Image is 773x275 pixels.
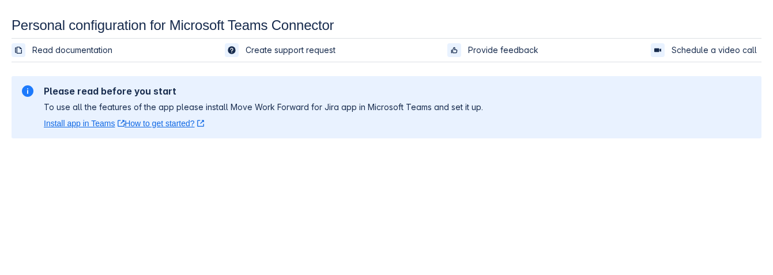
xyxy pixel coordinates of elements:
[450,46,459,55] span: feedback
[651,43,761,57] a: Schedule a video call
[44,85,483,97] h2: Please read before you start
[44,118,125,129] a: Install app in Teams
[12,43,117,57] a: Read documentation
[225,43,340,57] a: Create support request
[246,44,335,56] span: Create support request
[14,46,23,55] span: documentation
[653,46,662,55] span: videoCall
[447,43,543,57] a: Provide feedback
[672,44,757,56] span: Schedule a video call
[44,101,483,113] p: To use all the features of the app please install Move Work Forward for Jira app in Microsoft Tea...
[125,118,204,129] a: How to get started?
[468,44,538,56] span: Provide feedback
[12,17,761,33] div: Personal configuration for Microsoft Teams Connector
[32,44,112,56] span: Read documentation
[227,46,236,55] span: support
[21,84,35,98] span: information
